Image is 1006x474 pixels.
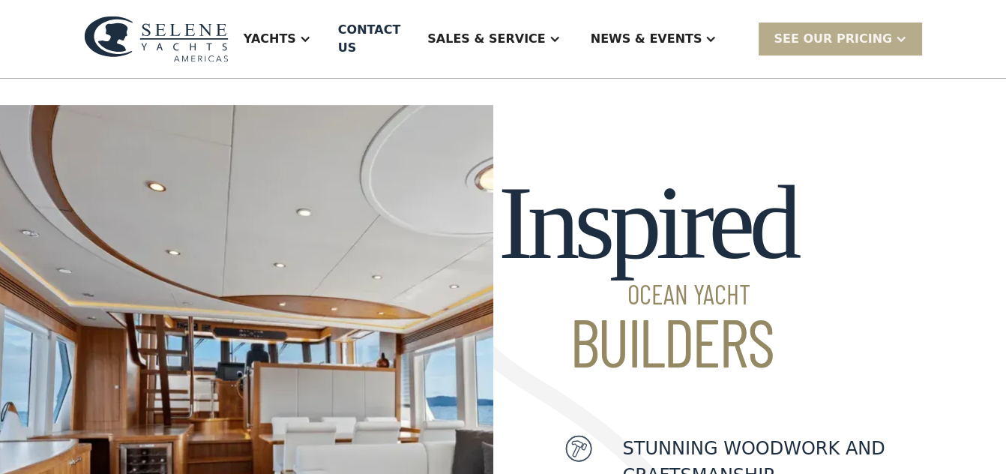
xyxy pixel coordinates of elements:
[576,9,732,69] div: News & EVENTS
[499,280,796,307] span: Ocean Yacht
[244,30,296,48] div: Yachts
[499,307,796,375] span: Builders
[338,21,400,57] div: Contact US
[591,30,702,48] div: News & EVENTS
[427,30,545,48] div: Sales & Service
[499,165,796,375] h2: Inspired
[229,9,326,69] div: Yachts
[412,9,575,69] div: Sales & Service
[84,16,229,63] img: logo
[774,30,892,48] div: SEE Our Pricing
[759,22,922,55] div: SEE Our Pricing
